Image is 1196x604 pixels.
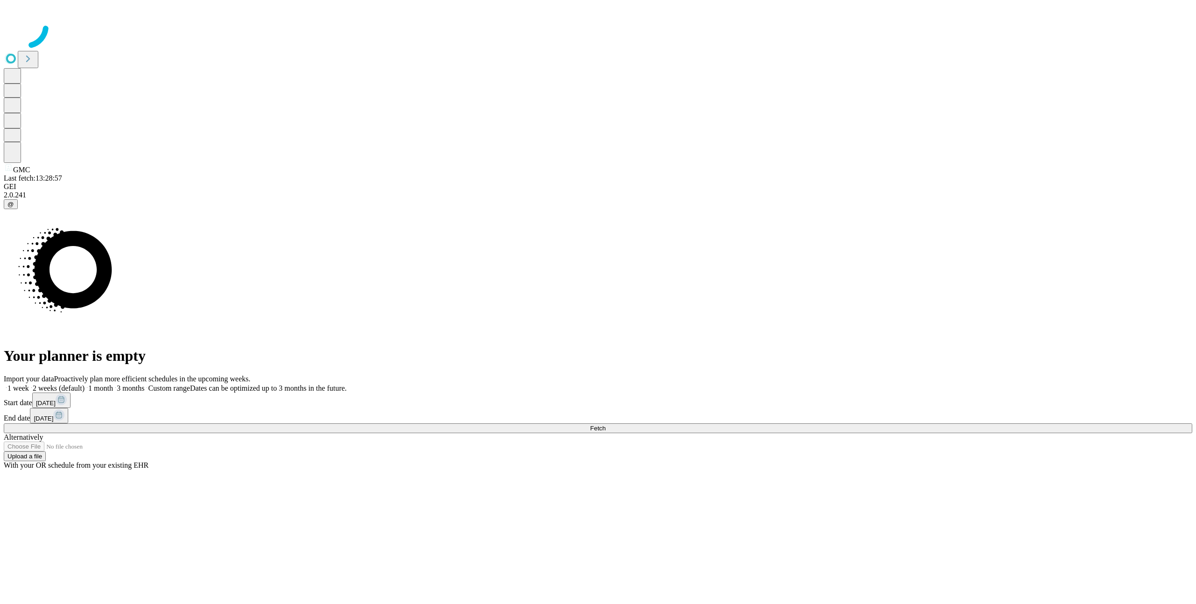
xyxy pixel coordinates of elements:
[34,415,53,422] span: [DATE]
[7,384,29,392] span: 1 week
[88,384,113,392] span: 1 month
[590,425,605,432] span: Fetch
[13,166,30,174] span: GMC
[4,191,1192,199] div: 2.0.241
[33,384,85,392] span: 2 weeks (default)
[4,347,1192,365] h1: Your planner is empty
[4,461,149,469] span: With your OR schedule from your existing EHR
[30,408,68,423] button: [DATE]
[4,408,1192,423] div: End date
[32,393,71,408] button: [DATE]
[4,199,18,209] button: @
[54,375,250,383] span: Proactively plan more efficient schedules in the upcoming weeks.
[7,201,14,208] span: @
[4,433,43,441] span: Alternatively
[190,384,347,392] span: Dates can be optimized up to 3 months in the future.
[4,423,1192,433] button: Fetch
[4,183,1192,191] div: GEI
[117,384,144,392] span: 3 months
[4,393,1192,408] div: Start date
[4,375,54,383] span: Import your data
[4,174,62,182] span: Last fetch: 13:28:57
[4,451,46,461] button: Upload a file
[148,384,190,392] span: Custom range
[36,400,56,407] span: [DATE]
